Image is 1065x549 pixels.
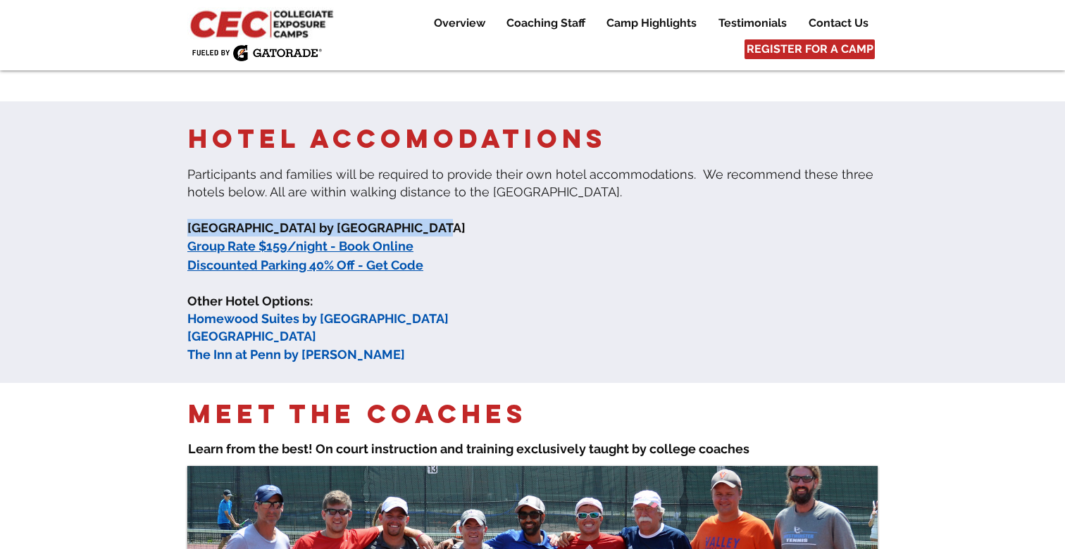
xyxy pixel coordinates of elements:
[802,15,876,32] p: Contact Us
[188,441,524,456] span: Learn from the best! On court instruction and training e
[187,220,466,235] span: [GEOGRAPHIC_DATA] by [GEOGRAPHIC_DATA]
[188,122,606,155] span: HOTEL ACCOMODATIONS
[747,42,873,57] span: REGISTER FOR A CAMP
[596,15,707,32] a: Camp Highlights
[798,15,878,32] a: Contact Us
[187,294,313,308] span: Other Hotel Options:
[423,15,495,32] a: Overview
[187,7,340,39] img: CEC Logo Primary_edited.jpg
[187,239,413,253] a: Group Rate $159/night - Book Online
[708,15,797,32] a: Testimonials
[188,398,527,430] span: Meet the Coaches
[524,441,749,456] span: xclusively taught by college coaches
[187,347,405,362] a: The Inn at Penn by [PERSON_NAME]
[192,44,322,61] img: Fueled by Gatorade.png
[599,15,704,32] p: Camp Highlights
[187,167,873,199] span: ​Participants and families will be required to provide their own hotel accommodations. We recomme...
[413,15,878,32] nav: Site
[499,15,592,32] p: Coaching Staff
[187,311,449,326] a: Homewood Suites by [GEOGRAPHIC_DATA]
[187,329,316,343] a: [GEOGRAPHIC_DATA]
[711,15,794,32] p: Testimonials
[187,258,423,272] a: Discounted Parking 40% Off - Get Code
[427,15,492,32] p: Overview
[496,15,595,32] a: Coaching Staff
[745,39,875,59] a: REGISTER FOR A CAMP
